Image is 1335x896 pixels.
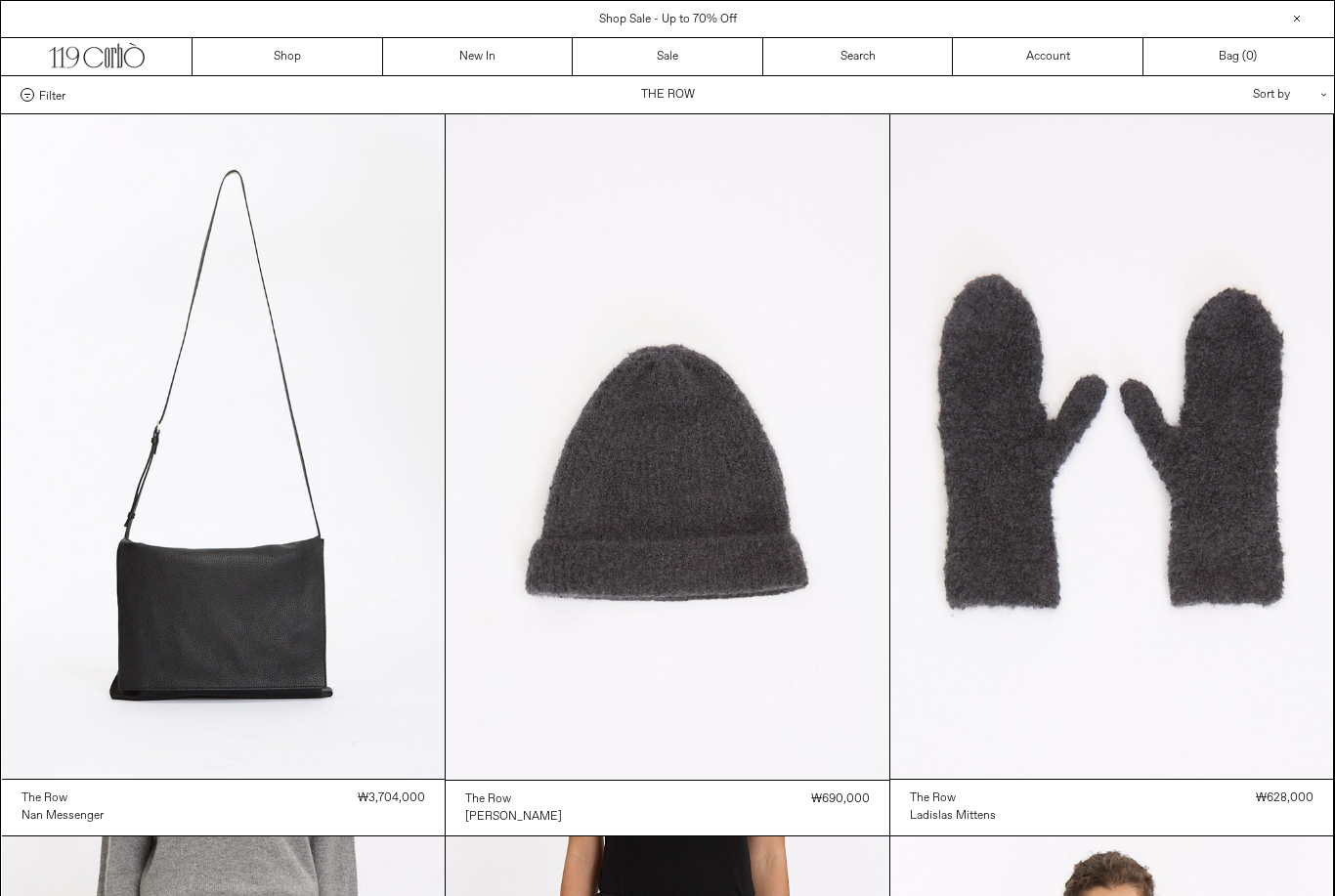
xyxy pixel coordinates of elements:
a: The Row [910,789,996,807]
a: Search [763,38,954,75]
div: Nan Messenger [22,808,104,825]
span: Filter [39,88,65,102]
div: ₩690,000 [811,790,870,808]
span: 0 [1246,49,1253,64]
div: Ladislas Mittens [910,808,996,825]
a: Nan Messenger [22,807,104,825]
img: The Row Leomir Beanie in faded black [446,114,889,780]
div: The Row [22,790,67,807]
a: New In [383,38,574,75]
div: [PERSON_NAME] [465,809,562,826]
a: Shop Sale - Up to 70% Off [599,12,737,27]
img: The Row Nan Messenger Bag [2,114,446,779]
a: Ladislas Mittens [910,807,996,825]
a: Sale [573,38,763,75]
a: The Row [465,790,562,808]
div: The Row [910,790,956,807]
div: ₩3,704,000 [358,789,425,807]
a: The Row [22,789,104,807]
div: Sort by [1139,76,1314,113]
img: The Row Ladislas Mittens in faded black [890,114,1334,779]
a: [PERSON_NAME] [465,808,562,826]
a: Account [953,38,1143,75]
a: Bag () [1143,38,1334,75]
div: The Row [465,791,511,808]
div: ₩628,000 [1256,789,1313,807]
a: Shop [193,38,383,75]
span: ) [1246,48,1257,65]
